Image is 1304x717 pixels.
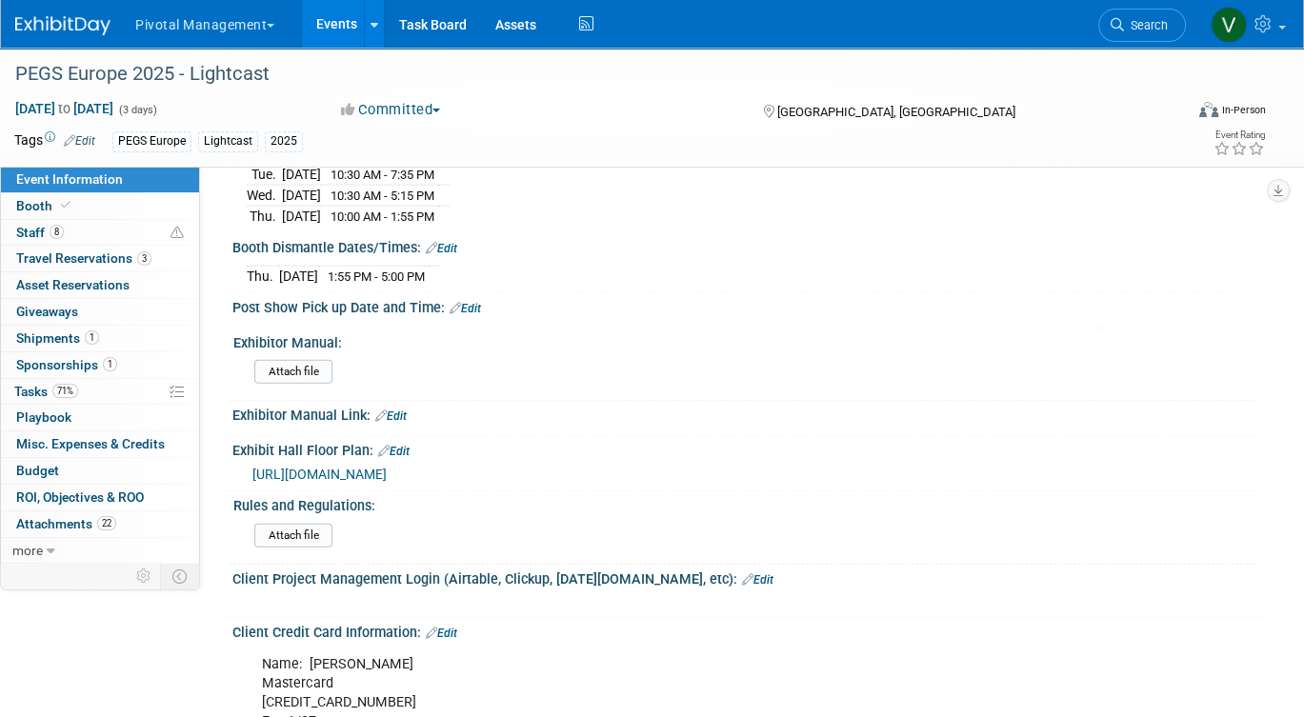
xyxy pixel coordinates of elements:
[328,269,425,284] span: 1:55 PM - 5:00 PM
[128,564,161,588] td: Personalize Event Tab Strip
[16,304,78,319] span: Giveaways
[1081,99,1266,128] div: Event Format
[16,409,71,425] span: Playbook
[777,105,1015,119] span: [GEOGRAPHIC_DATA], [GEOGRAPHIC_DATA]
[331,168,434,182] span: 10:30 AM - 7:35 PM
[742,573,773,587] a: Edit
[15,16,110,35] img: ExhibitDay
[16,330,99,346] span: Shipments
[14,130,95,152] td: Tags
[12,543,43,558] span: more
[1,379,199,405] a: Tasks71%
[1,458,199,484] a: Budget
[97,516,116,530] span: 22
[1,272,199,298] a: Asset Reservations
[1,431,199,457] a: Misc. Expenses & Credits
[232,565,1266,589] div: Client Project Management Login (Airtable, Clickup, [DATE][DOMAIN_NAME], etc):
[1199,102,1218,117] img: Format-Inperson.png
[61,200,70,210] i: Booth reservation complete
[16,516,116,531] span: Attachments
[14,100,114,117] span: [DATE] [DATE]
[1098,9,1186,42] a: Search
[103,357,117,371] span: 1
[232,436,1266,461] div: Exhibit Hall Floor Plan:
[16,436,165,451] span: Misc. Expenses & Credits
[1211,7,1247,43] img: Valerie Weld
[265,131,303,151] div: 2025
[282,206,321,226] td: [DATE]
[334,100,448,120] button: Committed
[161,564,200,588] td: Toggle Event Tabs
[16,357,117,372] span: Sponsorships
[14,384,78,399] span: Tasks
[252,467,387,482] a: [URL][DOMAIN_NAME]
[247,186,282,207] td: Wed.
[1214,130,1265,140] div: Event Rating
[282,165,321,186] td: [DATE]
[233,329,1257,352] div: Exhibitor Manual:
[450,302,481,315] a: Edit
[426,627,457,640] a: Edit
[16,171,123,187] span: Event Information
[52,384,78,398] span: 71%
[16,250,151,266] span: Travel Reservations
[1,538,199,564] a: more
[233,491,1257,515] div: Rules and Regulations:
[1,299,199,325] a: Giveaways
[1221,103,1266,117] div: In-Person
[1,193,199,219] a: Booth
[50,225,64,239] span: 8
[247,206,282,226] td: Thu.
[171,225,184,242] span: Potential Scheduling Conflict -- at least one attendee is tagged in another overlapping event.
[279,266,318,286] td: [DATE]
[16,198,74,213] span: Booth
[232,293,1266,318] div: Post Show Pick up Date and Time:
[331,189,434,203] span: 10:30 AM - 5:15 PM
[1,167,199,192] a: Event Information
[331,209,434,224] span: 10:00 AM - 1:55 PM
[247,165,282,186] td: Tue.
[1,511,199,537] a: Attachments22
[9,57,1159,91] div: PEGS Europe 2025 - Lightcast
[378,445,410,458] a: Edit
[232,618,1266,643] div: Client Credit Card Information:
[232,401,1266,426] div: Exhibitor Manual Link:
[1124,18,1168,32] span: Search
[16,463,59,478] span: Budget
[85,330,99,345] span: 1
[1,220,199,246] a: Staff8
[1,326,199,351] a: Shipments1
[16,277,130,292] span: Asset Reservations
[1,352,199,378] a: Sponsorships1
[198,131,258,151] div: Lightcast
[137,251,151,266] span: 3
[282,186,321,207] td: [DATE]
[232,233,1266,258] div: Booth Dismantle Dates/Times:
[1,485,199,510] a: ROI, Objectives & ROO
[16,225,64,240] span: Staff
[117,104,157,116] span: (3 days)
[16,489,144,505] span: ROI, Objectives & ROO
[426,242,457,255] a: Edit
[375,409,407,423] a: Edit
[247,266,279,286] td: Thu.
[55,101,73,116] span: to
[1,246,199,271] a: Travel Reservations3
[1,405,199,430] a: Playbook
[64,134,95,148] a: Edit
[112,131,191,151] div: PEGS Europe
